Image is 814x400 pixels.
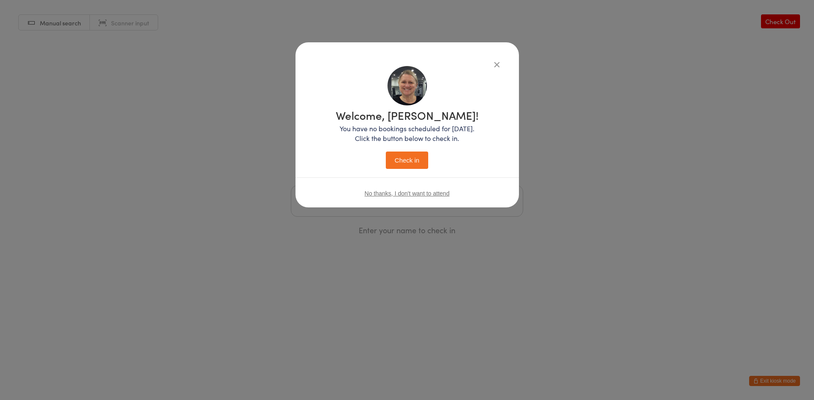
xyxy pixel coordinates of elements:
button: No thanks, I don't want to attend [365,190,449,197]
img: image1719019782.png [387,66,427,105]
button: Check in [386,152,428,169]
p: You have no bookings scheduled for [DATE]. Click the button below to check in. [336,124,479,143]
h1: Welcome, [PERSON_NAME]! [336,110,479,121]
